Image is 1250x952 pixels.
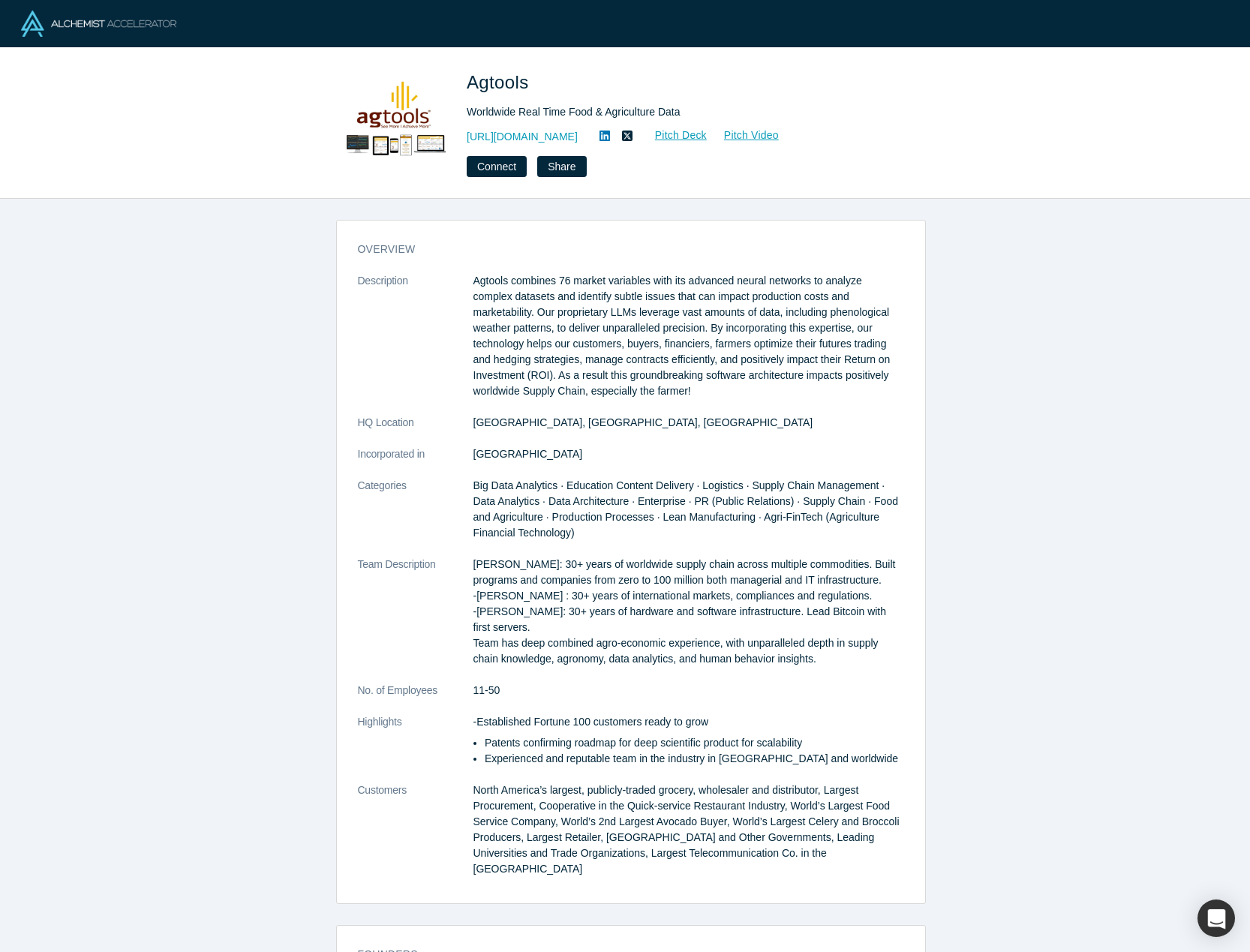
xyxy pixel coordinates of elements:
[708,127,780,144] a: Pitch Video
[358,782,473,893] dt: Customers
[358,242,883,257] h3: overview
[639,127,708,144] a: Pitch Deck
[473,782,904,877] dd: North America’s largest, publicly-traded grocery, wholesaler and distributor, Largest Procurement...
[473,446,904,462] dd: [GEOGRAPHIC_DATA]
[358,683,473,714] dt: No. of Employees
[473,415,904,431] dd: [GEOGRAPHIC_DATA], [GEOGRAPHIC_DATA], [GEOGRAPHIC_DATA]
[473,557,904,667] p: [PERSON_NAME]: 30+ years of worldwide supply chain across multiple commodities. Built programs an...
[467,129,578,145] a: [URL][DOMAIN_NAME]
[467,156,527,177] button: Connect
[358,557,473,683] dt: Team Description
[473,714,904,730] p: -Established Fortune 100 customers ready to grow
[467,72,534,92] span: Agtools
[537,156,586,177] button: Share
[358,273,473,415] dt: Description
[485,735,904,751] li: Patents confirming roadmap for deep scientific product for scalability
[473,683,904,698] dd: 11-50
[358,415,473,446] dt: HQ Location
[473,273,904,399] p: Agtools combines 76 market variables with its advanced neural networks to analyze complex dataset...
[467,104,887,120] div: Worldwide Real Time Food & Agriculture Data
[21,11,176,37] img: Alchemist Logo
[358,478,473,557] dt: Categories
[358,446,473,478] dt: Incorporated in
[341,69,446,174] img: Agtools's Logo
[473,479,898,539] span: Big Data Analytics · Education Content Delivery · Logistics · Supply Chain Management · Data Anal...
[358,714,473,782] dt: Highlights
[485,751,904,767] li: Experienced and reputable team in the industry in [GEOGRAPHIC_DATA] and worldwide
